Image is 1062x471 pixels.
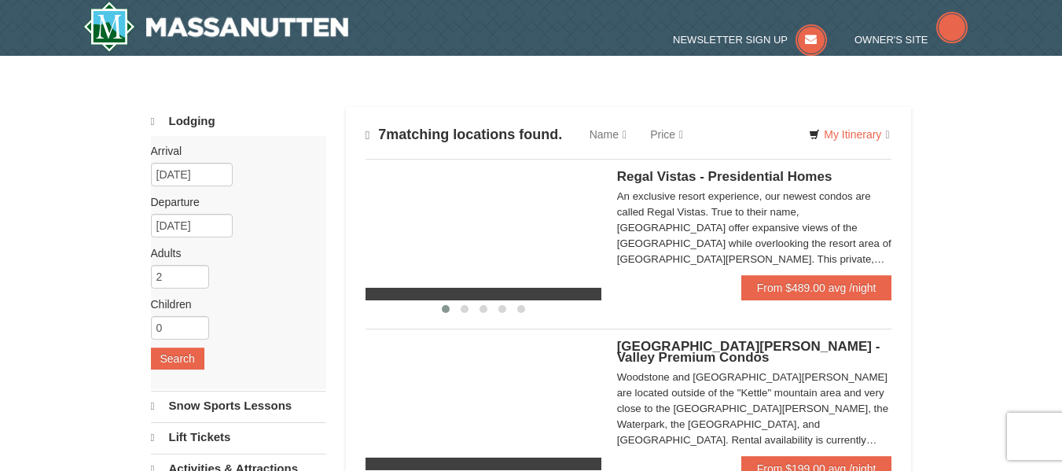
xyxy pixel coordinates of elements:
[638,119,695,150] a: Price
[673,34,788,46] span: Newsletter Sign Up
[617,339,880,365] span: [GEOGRAPHIC_DATA][PERSON_NAME] - Valley Premium Condos
[151,391,326,421] a: Snow Sports Lessons
[151,194,314,210] label: Departure
[673,34,827,46] a: Newsletter Sign Up
[854,34,928,46] span: Owner's Site
[151,245,314,261] label: Adults
[799,123,899,146] a: My Itinerary
[617,189,892,267] div: An exclusive resort experience, our newest condos are called Regal Vistas. True to their name, [G...
[578,119,638,150] a: Name
[151,143,314,159] label: Arrival
[617,169,832,184] span: Regal Vistas - Presidential Homes
[741,275,892,300] a: From $489.00 avg /night
[151,348,204,370] button: Search
[151,422,326,452] a: Lift Tickets
[151,107,326,136] a: Lodging
[854,34,968,46] a: Owner's Site
[151,296,314,312] label: Children
[83,2,349,52] img: Massanutten Resort Logo
[83,2,349,52] a: Massanutten Resort
[617,370,892,448] div: Woodstone and [GEOGRAPHIC_DATA][PERSON_NAME] are located outside of the "Kettle" mountain area an...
